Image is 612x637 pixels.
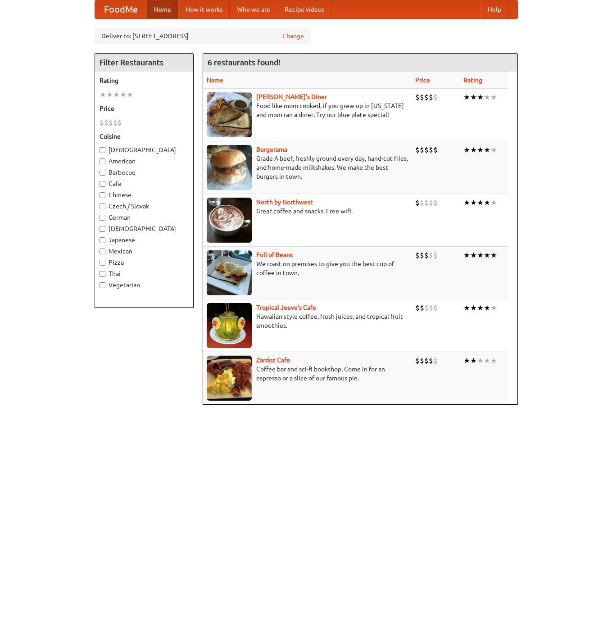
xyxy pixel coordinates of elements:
[256,146,287,153] a: Burgerama
[420,303,424,313] li: $
[100,269,189,278] label: Thai
[420,250,424,260] li: $
[100,132,189,141] h5: Cuisine
[463,92,470,102] li: ★
[415,145,420,155] li: $
[207,198,252,243] img: north.jpg
[490,250,497,260] li: ★
[100,157,189,166] label: American
[100,224,189,233] label: [DEMOGRAPHIC_DATA]
[429,145,433,155] li: $
[463,303,470,313] li: ★
[207,365,408,383] p: Coffee bar and sci-fi bookshop. Come in for an espresso or a slice of our famous pie.
[207,154,408,181] p: Grade A beef, freshly ground every day, hand-cut fries, and home-made milkshakes. We make the bes...
[256,199,313,206] b: North by Northwest
[100,90,106,99] li: ★
[433,198,438,208] li: $
[424,145,429,155] li: $
[207,101,408,119] p: Food like mom cooked, if you grew up in [US_STATE] and mom ran a diner. Try our blue plate special!
[484,145,490,155] li: ★
[424,92,429,102] li: $
[100,192,105,198] input: Chinese
[100,145,189,154] label: [DEMOGRAPHIC_DATA]
[415,92,420,102] li: $
[256,357,290,364] a: Zardoz Cafe
[470,356,477,366] li: ★
[95,54,193,72] h4: Filter Restaurants
[100,248,105,254] input: Mexican
[207,303,252,348] img: jeeves.jpg
[429,303,433,313] li: $
[420,198,424,208] li: $
[100,271,105,277] input: Thai
[484,356,490,366] li: ★
[433,356,438,366] li: $
[463,145,470,155] li: ★
[424,250,429,260] li: $
[420,356,424,366] li: $
[120,90,127,99] li: ★
[490,198,497,208] li: ★
[415,356,420,366] li: $
[484,92,490,102] li: ★
[470,198,477,208] li: ★
[100,258,189,267] label: Pizza
[433,145,438,155] li: $
[100,104,189,113] h5: Price
[481,0,508,18] a: Help
[477,303,484,313] li: ★
[100,280,189,289] label: Vegetarian
[104,117,109,127] li: $
[415,250,420,260] li: $
[95,28,311,44] div: Deliver to: [STREET_ADDRESS]
[463,198,470,208] li: ★
[100,213,189,222] label: German
[100,237,105,243] input: Japanese
[100,179,189,188] label: Cafe
[100,147,105,153] input: [DEMOGRAPHIC_DATA]
[207,145,252,190] img: burgerama.jpg
[95,0,147,18] a: FoodMe
[490,92,497,102] li: ★
[470,303,477,313] li: ★
[424,356,429,366] li: $
[477,145,484,155] li: ★
[100,260,105,266] input: Pizza
[256,251,293,258] a: Full of Beans
[113,117,118,127] li: $
[429,92,433,102] li: $
[100,76,189,85] h5: Rating
[207,312,408,330] p: Hawaiian style coffee, fresh juices, and tropical fruit smoothies.
[484,303,490,313] li: ★
[230,0,277,18] a: Who we are
[208,58,281,67] ng-pluralize: 6 restaurants found!
[100,158,105,164] input: American
[256,304,316,311] a: Tropical Jeeve's Cafe
[420,145,424,155] li: $
[484,250,490,260] li: ★
[463,77,482,84] a: Rating
[484,198,490,208] li: ★
[207,259,408,277] p: We roast on premises to give you the best cup of coffee in town.
[100,117,104,127] li: $
[100,226,105,232] input: [DEMOGRAPHIC_DATA]
[477,250,484,260] li: ★
[470,92,477,102] li: ★
[100,181,105,187] input: Cafe
[127,90,133,99] li: ★
[118,117,122,127] li: $
[282,32,304,41] a: Change
[490,145,497,155] li: ★
[100,203,105,209] input: Czech / Slovak
[463,356,470,366] li: ★
[256,93,327,100] b: [PERSON_NAME]'s Diner
[424,198,429,208] li: $
[100,170,105,176] input: Barbecue
[463,250,470,260] li: ★
[109,117,113,127] li: $
[100,202,189,211] label: Czech / Slovak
